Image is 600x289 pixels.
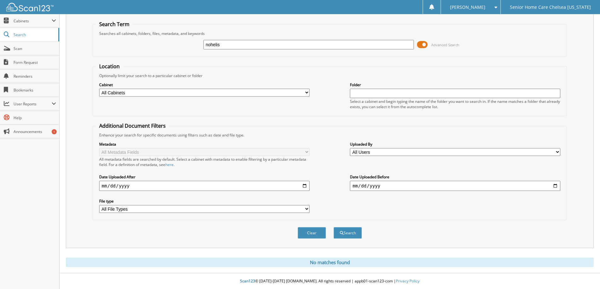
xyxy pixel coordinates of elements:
span: Reminders [14,74,56,79]
span: Help [14,115,56,120]
img: scan123-logo-white.svg [6,3,54,11]
label: Date Uploaded Before [350,174,560,180]
button: Clear [298,227,326,239]
span: Scan [14,46,56,51]
span: Bookmarks [14,87,56,93]
span: Cabinets [14,18,52,24]
span: Advanced Search [431,42,459,47]
legend: Additional Document Filters [96,122,169,129]
label: Metadata [99,142,310,147]
span: Form Request [14,60,56,65]
button: Search [334,227,362,239]
div: No matches found [66,258,594,267]
span: Announcements [14,129,56,134]
label: Cabinet [99,82,310,87]
div: 1 [52,129,57,134]
div: Searches all cabinets, folders, files, metadata, and keywords [96,31,563,36]
div: © [DATE]-[DATE] [DOMAIN_NAME]. All rights reserved | appb01-scan123-com | [60,274,600,289]
label: Uploaded By [350,142,560,147]
span: [PERSON_NAME] [450,5,485,9]
span: Search [14,32,55,37]
div: Optionally limit your search to a particular cabinet or folder [96,73,563,78]
a: here [165,162,174,167]
input: start [99,181,310,191]
a: Privacy Policy [396,278,420,284]
div: Select a cabinet and begin typing the name of the folder you want to search in. If the name match... [350,99,560,109]
legend: Location [96,63,123,70]
label: Folder [350,82,560,87]
div: All metadata fields are searched by default. Select a cabinet with metadata to enable filtering b... [99,157,310,167]
input: end [350,181,560,191]
div: Enhance your search for specific documents using filters such as date and file type. [96,132,563,138]
span: User Reports [14,101,52,107]
label: File type [99,198,310,204]
label: Date Uploaded After [99,174,310,180]
legend: Search Term [96,21,133,28]
span: Senior Home Care Chelsea [US_STATE] [510,5,591,9]
span: Scan123 [240,278,255,284]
